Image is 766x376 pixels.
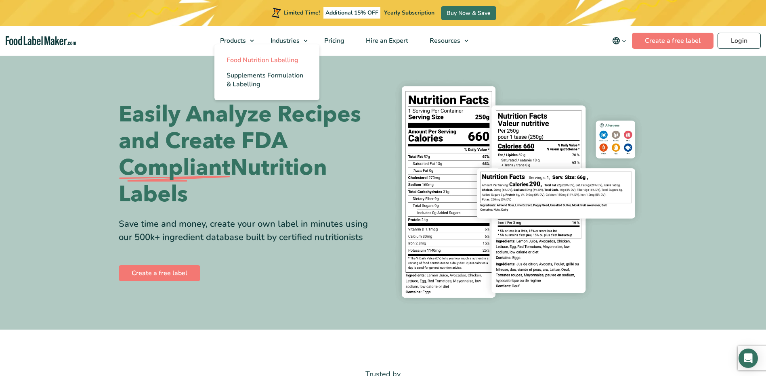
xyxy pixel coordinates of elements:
span: Yearly Subscription [384,9,434,17]
span: Additional 15% OFF [323,7,380,19]
a: Food Nutrition Labelling [214,52,319,68]
span: Resources [427,36,461,45]
span: Supplements Formulation & Labelling [227,71,303,89]
a: Login [718,33,761,49]
a: Create a free label [119,265,200,281]
a: Industries [260,26,312,56]
span: Pricing [322,36,345,45]
a: Buy Now & Save [441,6,496,20]
span: Hire an Expert [363,36,409,45]
span: Limited Time! [283,9,320,17]
span: Products [218,36,247,45]
span: Industries [268,36,300,45]
div: Save time and money, create your own label in minutes using our 500k+ ingredient database built b... [119,217,377,244]
a: Create a free label [632,33,714,49]
a: Supplements Formulation & Labelling [214,68,319,92]
div: Open Intercom Messenger [739,349,758,368]
a: Hire an Expert [355,26,417,56]
span: Compliant [119,155,230,181]
a: Resources [419,26,472,56]
a: Pricing [314,26,353,56]
h1: Easily Analyze Recipes and Create FDA Nutrition Labels [119,101,377,208]
span: Food Nutrition Labelling [227,56,298,65]
a: Products [210,26,258,56]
